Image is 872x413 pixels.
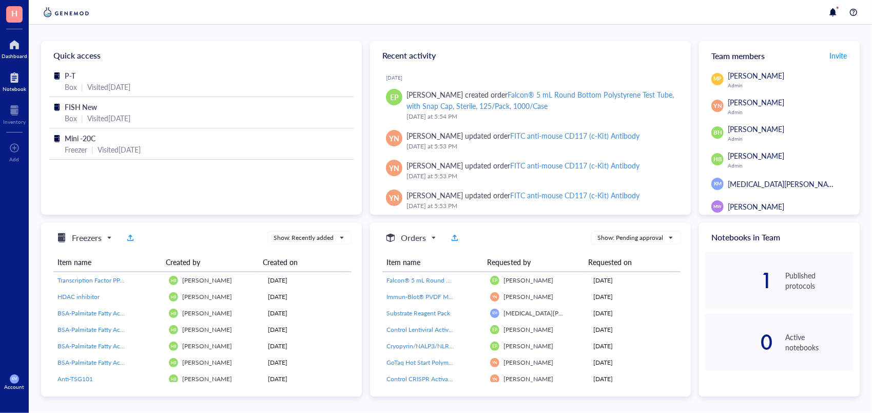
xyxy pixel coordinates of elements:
a: Notebook [3,69,26,92]
th: Item name [382,253,483,272]
div: [DATE] [594,374,676,384]
div: [DATE] [594,325,676,334]
span: YN [492,377,497,382]
div: Notebooks in Team [699,223,860,252]
div: [DATE] [268,342,347,351]
a: EP[PERSON_NAME] created orderFalcon® 5 mL Round Bottom Polystyrene Test Tube, with Snap Cap, Ster... [378,85,683,126]
a: Substrate Reagent Pack [386,309,482,318]
span: [PERSON_NAME] [503,276,553,285]
span: KM [12,377,17,381]
span: BSA-Palmitate Fatty Acid Complex [57,309,151,317]
span: HB [713,155,722,164]
span: [PERSON_NAME] [182,342,232,350]
a: BSA-Palmitate Fatty Acid Complex [57,342,161,351]
th: Item name [53,253,162,272]
div: 1 [705,272,773,289]
th: Requested on [584,253,673,272]
span: YN [492,361,497,365]
span: EP [390,91,399,103]
div: [DATE] [268,325,347,334]
div: Show: Pending approval [597,233,663,242]
span: YN [492,295,497,299]
span: [PERSON_NAME] [182,358,232,367]
span: Falcon® 5 mL Round Bottom Polystyrene Test Tube, with Snap Cap, Sterile, 125/Pack, 1000/Case [386,276,651,285]
div: Admin [728,162,854,168]
div: [DATE] at 5:53 PM [406,141,674,152]
span: EP [492,344,497,349]
span: Invite [829,50,847,61]
div: Visited [DATE] [87,81,130,92]
div: [DATE] [386,74,683,81]
span: [MEDICAL_DATA][PERSON_NAME] [503,309,603,317]
div: Dashboard [2,53,27,59]
div: [PERSON_NAME] updated order [406,160,640,171]
span: MP [714,75,722,83]
span: Control CRISPR Activation Plasmid [386,374,481,383]
div: [PERSON_NAME] updated order [406,190,640,201]
div: FITC anti-mouse CD117 (c-Kit) Antibody [510,130,639,141]
div: Admin [728,109,854,115]
span: KM [714,180,722,187]
span: HB [171,344,176,349]
span: [PERSON_NAME] [503,325,553,334]
div: Visited [DATE] [87,112,130,124]
span: YN [389,133,399,144]
a: YN[PERSON_NAME] updated orderFITC anti-mouse CD117 (c-Kit) Antibody[DATE] at 5:53 PM [378,185,683,215]
span: HB [171,361,176,365]
div: [DATE] [268,358,347,367]
div: [DATE] [268,374,347,384]
span: [PERSON_NAME] [503,292,553,301]
div: [DATE] [594,292,676,302]
span: [PERSON_NAME] [728,151,784,161]
span: HB [171,377,176,382]
div: Account [5,384,25,390]
a: BSA-Palmitate Fatty Acid Complex [57,358,161,367]
span: HB [171,278,176,283]
div: [PERSON_NAME] updated order [406,130,640,141]
span: EP [492,327,497,332]
div: | [91,144,93,155]
span: BSA-Palmitate Fatty Acid Complex [57,358,151,367]
div: 0 [705,334,773,350]
span: YN [713,102,722,110]
div: Freezer [65,144,87,155]
span: [MEDICAL_DATA][PERSON_NAME] [728,179,841,189]
div: Admin [728,136,854,142]
a: GoTaq Hot Start Polymerase [386,358,482,367]
div: [DATE] at 5:54 PM [406,111,674,122]
span: H [11,7,17,20]
h5: Orders [401,232,426,244]
span: FISH New [65,102,97,112]
a: BSA-Palmitate Fatty Acid Complex [57,309,161,318]
div: [DATE] [594,309,676,318]
a: YN[PERSON_NAME] updated orderFITC anti-mouse CD117 (c-Kit) Antibody[DATE] at 5:53 PM [378,126,683,156]
span: HDAC inhibitor [57,292,100,301]
span: BSA-Palmitate Fatty Acid Complex [57,342,151,350]
th: Created on [259,253,344,272]
div: Published protocols [786,270,854,291]
div: [DATE] at 5:53 PM [406,171,674,181]
div: [DATE] [594,342,676,351]
a: YN[PERSON_NAME] updated orderFITC anti-mouse CD117 (c-Kit) Antibody[DATE] at 5:53 PM [378,156,683,185]
div: Admin [728,82,854,88]
div: [DATE] [594,276,676,285]
span: MW [713,203,722,210]
a: Cryopyrin/NALP3/NLRP3 Lentiviral Activation Particles (m) [386,342,482,351]
div: Team members [699,41,860,70]
div: FITC anti-mouse CD117 (c-Kit) Antibody [510,190,639,200]
span: [PERSON_NAME] [728,201,784,212]
div: Inventory [3,119,26,125]
a: Anti-TSG101 [57,374,161,384]
span: [PERSON_NAME] [503,358,553,367]
a: BSA-Palmitate Fatty Acid Complex [57,325,161,334]
a: Immun-Blot® PVDF Membrane, Roll, 26 cm x 3.3 m, 1620177 [386,292,482,302]
div: Add [10,156,20,162]
a: Inventory [3,102,26,125]
div: Recent activity [370,41,691,70]
span: [PERSON_NAME] [503,374,553,383]
span: [PERSON_NAME] [182,292,232,301]
a: Falcon® 5 mL Round Bottom Polystyrene Test Tube, with Snap Cap, Sterile, 125/Pack, 1000/Case [386,276,482,285]
span: [PERSON_NAME] [728,97,784,107]
span: GoTaq Hot Start Polymerase [386,358,462,367]
div: Quick access [41,41,362,70]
